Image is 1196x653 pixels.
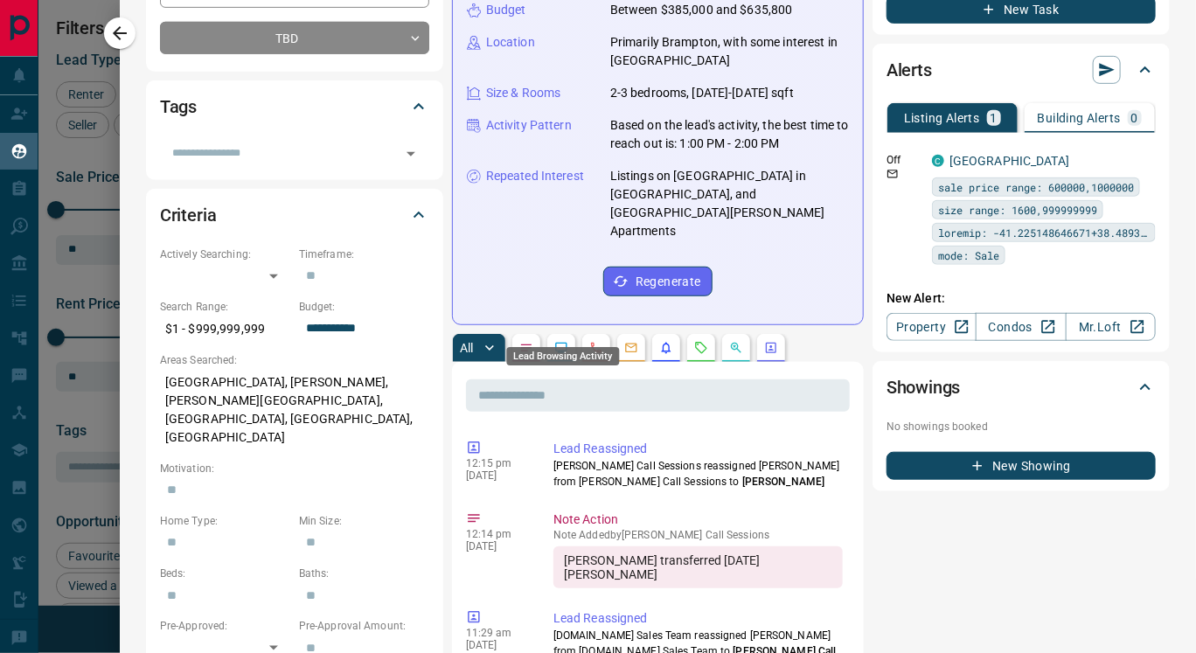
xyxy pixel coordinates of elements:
p: Budget: [299,299,429,315]
p: All [460,342,474,354]
p: Pre-Approval Amount: [299,618,429,634]
p: Location [486,33,535,52]
p: New Alert: [887,289,1156,308]
a: Condos [976,313,1066,341]
p: 1 [991,112,998,124]
a: Mr.Loft [1066,313,1156,341]
svg: Listing Alerts [659,341,673,355]
p: Repeated Interest [486,167,584,185]
p: Lead Reassigned [553,440,843,458]
p: [DATE] [466,469,527,482]
p: Min Size: [299,513,429,529]
button: Open [399,142,423,166]
div: Alerts [887,49,1156,91]
div: [PERSON_NAME] transferred [DATE] [PERSON_NAME] [553,546,843,588]
h2: Showings [887,373,961,401]
p: 2-3 bedrooms, [DATE]-[DATE] sqft [610,84,794,102]
p: Areas Searched: [160,352,429,368]
svg: Opportunities [729,341,743,355]
p: [GEOGRAPHIC_DATA], [PERSON_NAME], [PERSON_NAME][GEOGRAPHIC_DATA], [GEOGRAPHIC_DATA], [GEOGRAPHIC_... [160,368,429,452]
div: Showings [887,366,1156,408]
h2: Alerts [887,56,932,84]
p: [PERSON_NAME] Call Sessions reassigned [PERSON_NAME] from [PERSON_NAME] Call Sessions to [553,458,843,490]
button: New Showing [887,452,1156,480]
p: $1 - $999,999,999 [160,315,290,344]
a: [GEOGRAPHIC_DATA] [949,154,1069,168]
button: Regenerate [603,267,713,296]
h2: Tags [160,93,197,121]
p: Timeframe: [299,247,429,262]
span: loremip: -41.225148646671+38.489357254227,-07.596895812131+90.665199091618,-33.139607066652+35.85... [938,224,1150,241]
p: Primarily Brampton, with some interest in [GEOGRAPHIC_DATA] [610,33,849,70]
p: No showings booked [887,419,1156,434]
p: Listing Alerts [904,112,980,124]
p: Beds: [160,566,290,581]
p: Building Alerts [1038,112,1121,124]
div: Tags [160,86,429,128]
p: Between $385,000 and $635,800 [610,1,793,19]
p: Activity Pattern [486,116,572,135]
p: 12:15 pm [466,457,527,469]
div: Lead Browsing Activity [507,347,620,365]
p: Pre-Approved: [160,618,290,634]
span: [PERSON_NAME] [742,476,824,488]
p: Baths: [299,566,429,581]
p: Off [887,152,921,168]
span: mode: Sale [938,247,999,264]
span: size range: 1600,999999999 [938,201,1097,219]
svg: Email [887,168,899,180]
p: 0 [1131,112,1138,124]
p: Note Action [553,511,843,529]
p: 12:14 pm [466,528,527,540]
p: Home Type: [160,513,290,529]
div: Criteria [160,194,429,236]
div: TBD [160,22,429,54]
p: Actively Searching: [160,247,290,262]
span: sale price range: 600000,1000000 [938,178,1134,196]
p: [DATE] [466,540,527,552]
p: Size & Rooms [486,84,561,102]
p: Budget [486,1,526,19]
p: Motivation: [160,461,429,476]
p: Listings on [GEOGRAPHIC_DATA] in [GEOGRAPHIC_DATA], and [GEOGRAPHIC_DATA][PERSON_NAME] Apartments [610,167,849,240]
div: condos.ca [932,155,944,167]
p: Note Added by [PERSON_NAME] Call Sessions [553,529,843,541]
p: Lead Reassigned [553,609,843,628]
svg: Agent Actions [764,341,778,355]
svg: Requests [694,341,708,355]
h2: Criteria [160,201,217,229]
svg: Emails [624,341,638,355]
p: [DATE] [466,639,527,651]
a: Property [887,313,977,341]
p: Search Range: [160,299,290,315]
p: 11:29 am [466,627,527,639]
p: Based on the lead's activity, the best time to reach out is: 1:00 PM - 2:00 PM [610,116,849,153]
